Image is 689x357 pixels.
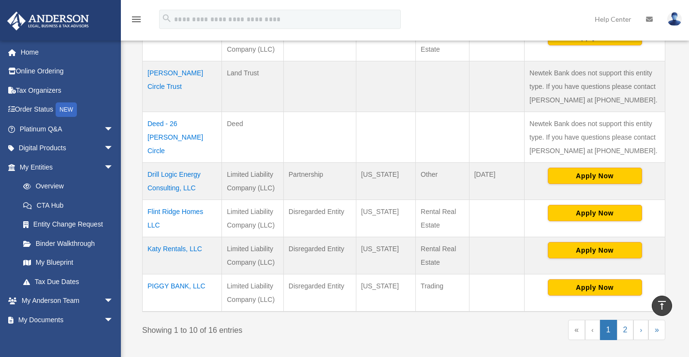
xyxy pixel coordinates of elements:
a: Order StatusNEW [7,100,128,120]
a: Platinum Q&Aarrow_drop_down [7,119,128,139]
td: Deed [222,112,284,163]
button: Apply Now [548,279,642,296]
td: Deed - 26 [PERSON_NAME] Circle [143,112,222,163]
div: NEW [56,102,77,117]
td: Rental Real Estate [416,237,469,274]
span: arrow_drop_down [104,119,123,139]
td: Rental Real Estate [416,200,469,237]
td: Rental Real Estate [416,24,469,61]
a: Tax Organizers [7,81,128,100]
a: My Documentsarrow_drop_down [7,310,128,329]
td: Boilerstone, LLC [143,24,222,61]
a: Overview [14,177,118,196]
button: Apply Now [548,168,642,184]
a: My Blueprint [14,253,123,272]
a: Home [7,43,128,62]
td: Newtek Bank does not support this entity type. If you have questions please contact [PERSON_NAME]... [525,112,665,163]
td: Limited Liability Company (LLC) [222,24,284,61]
td: [US_STATE] [356,24,415,61]
td: Katy Rentals, LLC [143,237,222,274]
a: First [568,320,585,340]
a: Tax Due Dates [14,272,123,291]
td: [DATE] [469,163,524,200]
span: arrow_drop_down [104,157,123,177]
i: menu [131,14,142,25]
i: search [161,13,172,24]
span: arrow_drop_down [104,310,123,330]
td: Limited Liability Company (LLC) [222,163,284,200]
a: vertical_align_top [652,296,672,316]
img: User Pic [667,12,682,26]
td: Drill Logic Energy Consulting, LLC [143,163,222,200]
td: Limited Liability Company (LLC) [222,200,284,237]
td: Trading [416,274,469,312]
a: Previous [585,320,600,340]
button: Apply Now [548,205,642,221]
td: PIGGY BANK, LLC [143,274,222,312]
button: Apply Now [548,242,642,258]
div: Showing 1 to 10 of 16 entries [142,320,396,337]
td: Disregarded Entity [283,200,356,237]
td: Limited Liability Company (LLC) [222,237,284,274]
a: Entity Change Request [14,215,123,234]
span: arrow_drop_down [104,139,123,158]
td: Land Trust [222,61,284,112]
a: Digital Productsarrow_drop_down [7,139,128,158]
td: Partnership [283,163,356,200]
td: Disregarded Entity [283,237,356,274]
a: My Anderson Teamarrow_drop_down [7,291,128,311]
td: [US_STATE] [356,163,415,200]
td: Newtek Bank does not support this entity type. If you have questions please contact [PERSON_NAME]... [525,61,665,112]
i: vertical_align_top [656,300,668,311]
img: Anderson Advisors Platinum Portal [4,12,92,30]
td: Other [416,163,469,200]
td: [PERSON_NAME] Circle Trust [143,61,222,112]
td: [US_STATE] [356,200,415,237]
a: menu [131,17,142,25]
td: Limited Liability Company (LLC) [222,274,284,312]
td: Flint Ridge Homes LLC [143,200,222,237]
a: CTA Hub [14,196,123,215]
td: Disregarded Entity [283,274,356,312]
td: Disregarded Entity [283,24,356,61]
a: Online Ordering [7,62,128,81]
a: My Entitiesarrow_drop_down [7,157,123,177]
a: Binder Walkthrough [14,234,123,253]
span: arrow_drop_down [104,291,123,311]
td: [US_STATE] [356,274,415,312]
td: [US_STATE] [356,237,415,274]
